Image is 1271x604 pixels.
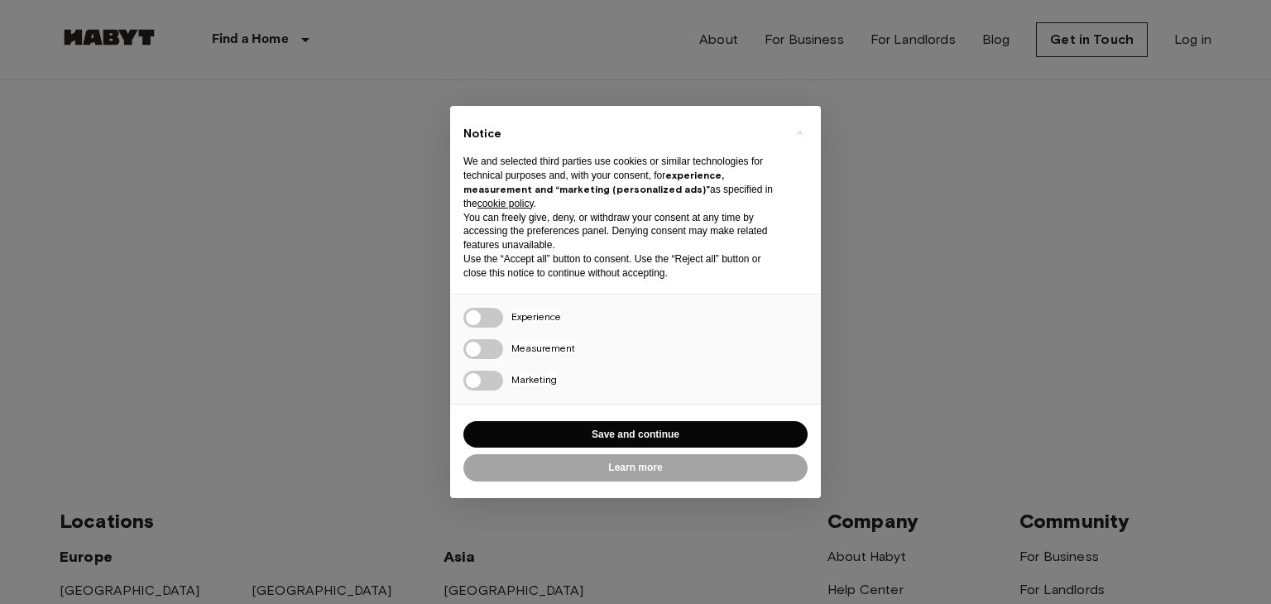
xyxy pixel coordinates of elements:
[511,310,561,323] span: Experience
[463,155,781,210] p: We and selected third parties use cookies or similar technologies for technical purposes and, wit...
[797,122,803,142] span: ×
[463,454,808,482] button: Learn more
[511,342,575,354] span: Measurement
[463,211,781,252] p: You can freely give, deny, or withdraw your consent at any time by accessing the preferences pane...
[511,373,557,386] span: Marketing
[463,169,724,195] strong: experience, measurement and “marketing (personalized ads)”
[463,252,781,280] p: Use the “Accept all” button to consent. Use the “Reject all” button or close this notice to conti...
[786,119,813,146] button: Close this notice
[463,126,781,142] h2: Notice
[477,198,534,209] a: cookie policy
[463,421,808,448] button: Save and continue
